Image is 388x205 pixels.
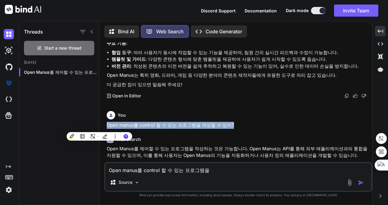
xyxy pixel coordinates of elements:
li: : 다양한 콘텐츠 형식에 맞춘 템플릿을 제공하여 사용자가 쉽게 시작할 수 있도록 돕습니다. [112,56,371,63]
p: Open manus를 control 할 수 있는 프로그램을 작성할 수 있어? [107,122,371,129]
button: Invite Team [334,5,378,17]
img: Bind AI [5,5,41,14]
p: Web Search [156,28,184,35]
button: Documentation [245,8,277,14]
img: icon [358,180,364,186]
p: Open Manus는 특히 영화, 드라마, 게임 등 다양한 분야의 콘텐츠 제작자들에게 유용한 도구로 자리 잡고 있습니다. [107,72,371,79]
h2: [DATE] [19,60,99,65]
span: Discord Support [201,8,236,13]
img: dislike [361,93,366,98]
img: attachment [346,179,353,186]
h6: You [118,112,126,118]
h3: 주요 기능: [107,40,371,47]
p: Bind can provide inaccurate information, including about people. Always double-check its answers.... [104,193,372,197]
img: Pick Models [134,180,139,185]
img: cloudideIcon [4,94,14,105]
p: Bind AI [118,28,134,35]
p: Code Generator [206,28,242,35]
img: githubDark [4,62,14,72]
img: darkAi-studio [4,45,14,56]
strong: 버전 관리 [112,63,131,69]
img: settings [4,185,14,195]
span: Dark mode [286,8,309,14]
p: 더 궁금한 점이 있으면 말씀해 주세요! [107,81,371,88]
button: Discord Support [201,8,236,14]
textarea: Open manus를 control 할 수 있는 프로그램을 [105,163,371,174]
strong: 협업 도구 [112,50,131,55]
li: : 작성된 콘텐츠의 이전 버전을 쉽게 추적하고 복원할 수 있는 기능이 있어, 실수로 인한 데이터 손실을 방지합니다. [112,63,371,70]
p: Open Manus를 제어할 수 있는 프로그램을 작성하는... [24,69,99,75]
p: Open Manus를 제어할 수 있는 프로그램을 작성하는 것은 가능합니다. Open Manus는 API를 통해 외부 애플리케이션과의 통합을 지원할 수 있으며, 이를 통해 사용... [107,145,371,159]
img: darkChat [4,29,14,39]
img: premium [4,78,14,88]
span: Start a new thread [44,45,82,51]
li: : 여러 사용자가 동시에 작업할 수 있는 기능을 제공하여, 팀원 간의 실시간 피드백과 수정이 가능합니다. [112,49,371,56]
img: like [353,93,358,98]
h1: Threads [24,28,43,35]
strong: 템플릿 및 가이드 [112,56,146,62]
img: copy [344,93,349,98]
p: Source [119,179,132,185]
p: Open in Editor [112,93,141,99]
span: Documentation [245,8,277,13]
